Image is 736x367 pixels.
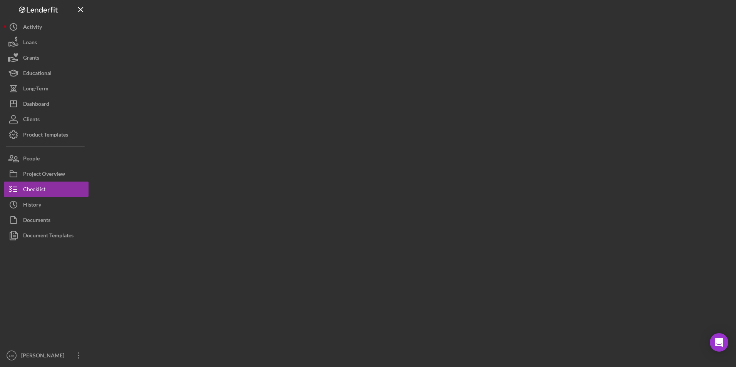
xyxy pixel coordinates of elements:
div: Long-Term [23,81,49,98]
button: Product Templates [4,127,89,142]
button: Clients [4,112,89,127]
button: Grants [4,50,89,65]
button: Long-Term [4,81,89,96]
div: Checklist [23,182,45,199]
div: Open Intercom Messenger [710,333,728,352]
div: Activity [23,19,42,37]
button: People [4,151,89,166]
div: Loans [23,35,37,52]
button: Document Templates [4,228,89,243]
div: History [23,197,41,214]
div: Educational [23,65,52,83]
button: OV[PERSON_NAME] [4,348,89,363]
button: Dashboard [4,96,89,112]
div: People [23,151,40,168]
div: Clients [23,112,40,129]
button: Loans [4,35,89,50]
button: Activity [4,19,89,35]
button: History [4,197,89,212]
button: Documents [4,212,89,228]
button: Project Overview [4,166,89,182]
div: Documents [23,212,50,230]
div: Document Templates [23,228,74,245]
button: Checklist [4,182,89,197]
div: Dashboard [23,96,49,113]
div: Project Overview [23,166,65,183]
text: OV [9,354,14,358]
div: [PERSON_NAME] [19,348,69,365]
div: Grants [23,50,39,67]
div: Product Templates [23,127,68,144]
button: Educational [4,65,89,81]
